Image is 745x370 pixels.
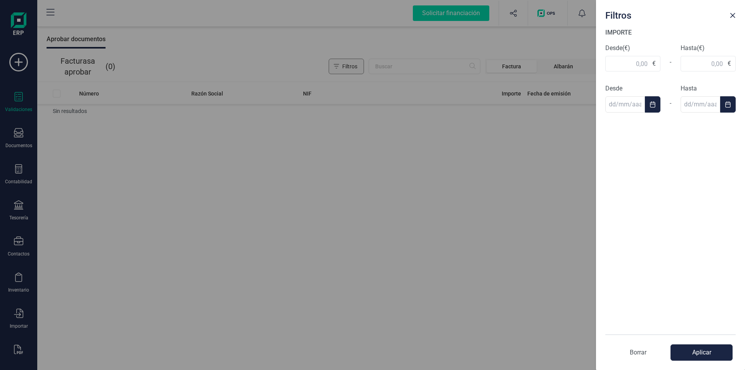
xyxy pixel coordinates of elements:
input: dd/mm/aaaa [681,96,720,113]
button: Close [726,9,739,22]
button: Choose Date [720,96,736,113]
span: € [728,59,731,68]
div: Filtros [602,6,726,22]
input: dd/mm/aaaa [605,96,645,113]
button: Choose Date [645,96,660,113]
div: - [660,94,681,113]
span: € [652,59,656,68]
label: Hasta [681,84,736,93]
label: Hasta (€) [681,43,736,53]
span: IMPORTE [605,29,632,36]
input: 0,00 [605,56,660,71]
input: 0,00 [681,56,736,71]
p: Borrar [605,348,670,357]
label: Desde [605,84,660,93]
button: Aplicar [670,344,733,361]
label: Desde (€) [605,43,660,53]
div: - [660,53,681,71]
